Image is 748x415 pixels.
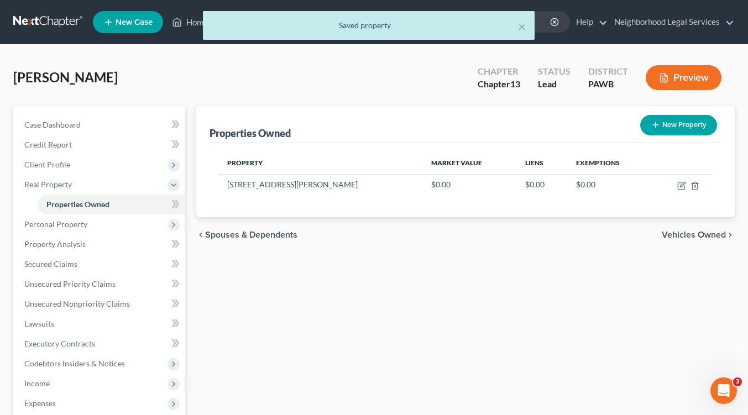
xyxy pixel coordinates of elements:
span: Lawsuits [24,319,54,328]
span: Properties Owned [46,199,109,209]
div: Chapter [478,65,520,78]
iframe: Intercom live chat [710,377,737,404]
span: Real Property [24,180,72,189]
div: Chapter [478,78,520,91]
span: Personal Property [24,219,87,229]
a: Unsecured Priority Claims [15,274,185,294]
button: × [518,20,526,33]
span: Credit Report [24,140,72,149]
span: Unsecured Nonpriority Claims [24,299,130,308]
div: District [588,65,628,78]
span: 13 [510,78,520,89]
button: chevron_left Spouses & Dependents [196,230,297,239]
td: $0.00 [422,174,517,195]
a: Properties Owned [38,195,185,214]
a: Executory Contracts [15,334,185,354]
span: Executory Contracts [24,339,95,348]
span: Spouses & Dependents [205,230,297,239]
td: [STREET_ADDRESS][PERSON_NAME] [218,174,422,195]
button: Vehicles Owned chevron_right [662,230,735,239]
i: chevron_right [726,230,735,239]
button: New Property [640,115,717,135]
span: Vehicles Owned [662,230,726,239]
td: $0.00 [516,174,567,195]
span: Codebtors Insiders & Notices [24,359,125,368]
a: Case Dashboard [15,115,185,135]
span: Client Profile [24,160,70,169]
button: Preview [646,65,721,90]
a: Property Analysis [15,234,185,254]
span: Secured Claims [24,259,77,269]
div: PAWB [588,78,628,91]
span: [PERSON_NAME] [13,69,118,85]
th: Liens [516,152,567,174]
th: Property [218,152,422,174]
td: $0.00 [567,174,652,195]
div: Status [538,65,571,78]
span: 3 [733,377,742,386]
th: Exemptions [567,152,652,174]
span: Case Dashboard [24,120,81,129]
span: Unsecured Priority Claims [24,279,116,288]
a: Lawsuits [15,314,185,334]
span: Expenses [24,398,56,408]
div: Saved property [212,20,526,31]
i: chevron_left [196,230,205,239]
a: Unsecured Nonpriority Claims [15,294,185,314]
a: Credit Report [15,135,185,155]
a: Secured Claims [15,254,185,274]
th: Market Value [422,152,517,174]
span: Property Analysis [24,239,86,249]
span: Income [24,379,50,388]
div: Properties Owned [210,127,291,140]
div: Lead [538,78,571,91]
